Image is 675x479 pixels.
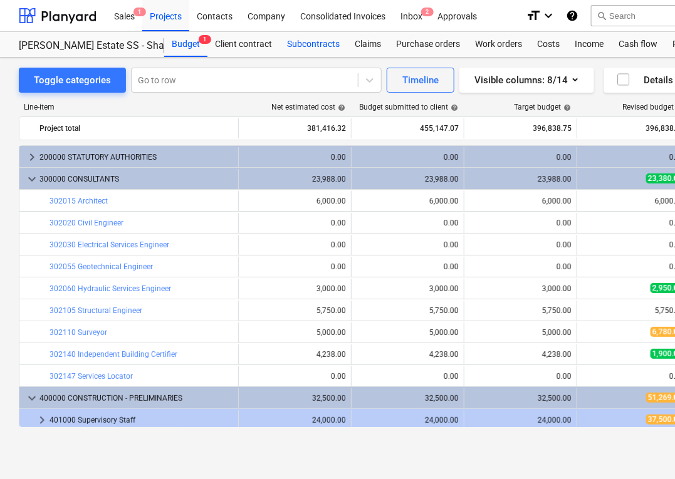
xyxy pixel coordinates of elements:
[244,372,346,381] div: 0.00
[164,32,207,57] div: Budget
[133,8,146,16] span: 1
[50,328,107,337] a: 302110 Surveyor
[469,118,572,138] div: 396,838.75
[357,219,459,227] div: 0.00
[468,32,530,57] a: Work orders
[244,197,346,205] div: 6,000.00
[357,328,459,337] div: 5,000.00
[561,104,571,111] span: help
[357,306,459,315] div: 5,750.00
[514,103,571,111] div: Target budget
[24,172,39,187] span: keyboard_arrow_down
[271,103,345,111] div: Net estimated cost
[335,104,345,111] span: help
[387,68,454,93] button: Timeline
[19,103,238,111] div: Line-item
[347,32,389,57] a: Claims
[402,72,439,88] div: Timeline
[19,39,149,53] div: [PERSON_NAME] Estate SS - Shade Structure
[357,284,459,293] div: 3,000.00
[244,262,346,271] div: 0.00
[244,284,346,293] div: 3,000.00
[357,350,459,359] div: 4,238.00
[359,103,458,111] div: Budget submitted to client
[474,72,579,88] div: Visible columns : 8/14
[24,150,39,165] span: keyboard_arrow_right
[50,197,108,205] a: 302015 Architect
[39,147,233,167] div: 200000 STATUTORY AUTHORITIES
[50,262,153,271] a: 302055 Geotechnical Engineer
[567,32,611,57] a: Income
[244,416,346,425] div: 24,000.00
[357,394,459,403] div: 32,500.00
[280,32,347,57] a: Subcontracts
[469,394,572,403] div: 32,500.00
[469,219,572,227] div: 0.00
[357,175,459,183] div: 23,988.00
[24,391,39,406] span: keyboard_arrow_down
[50,306,142,315] a: 302105 Structural Engineer
[50,372,133,381] a: 302147 Services Locator
[357,118,459,138] div: 455,147.07
[526,8,541,23] i: format_size
[50,410,233,430] div: 401000 Supervisory Staff
[448,104,458,111] span: help
[39,118,233,138] div: Project total
[616,72,673,88] div: Details
[50,240,169,249] a: 302030 Electrical Services Engineer
[566,8,578,23] i: Knowledge base
[357,262,459,271] div: 0.00
[469,372,572,381] div: 0.00
[459,68,594,93] button: Visible columns:8/14
[421,8,434,16] span: 2
[469,197,572,205] div: 6,000.00
[469,328,572,337] div: 5,000.00
[541,8,556,23] i: keyboard_arrow_down
[469,175,572,183] div: 23,988.00
[244,219,346,227] div: 0.00
[34,413,50,428] span: keyboard_arrow_right
[39,388,233,408] div: 400000 CONSTRUCTION - PRELIMINARIES
[357,197,459,205] div: 6,000.00
[244,153,346,162] div: 0.00
[34,72,111,88] div: Toggle categories
[469,240,572,249] div: 0.00
[530,32,567,57] a: Costs
[39,169,233,189] div: 300000 CONSULTANTS
[199,35,211,44] span: 1
[244,306,346,315] div: 5,750.00
[357,153,459,162] div: 0.00
[50,219,123,227] a: 302020 Civil Engineer
[611,32,665,57] a: Cash flow
[207,32,280,57] a: Client contract
[389,32,468,57] a: Purchase orders
[244,328,346,337] div: 5,000.00
[597,11,607,21] span: search
[357,240,459,249] div: 0.00
[19,68,126,93] button: Toggle categories
[164,32,207,57] a: Budget1
[244,175,346,183] div: 23,988.00
[469,416,572,425] div: 24,000.00
[469,306,572,315] div: 5,750.00
[244,118,346,138] div: 381,416.32
[244,394,346,403] div: 32,500.00
[469,284,572,293] div: 3,000.00
[244,350,346,359] div: 4,238.00
[244,240,346,249] div: 0.00
[357,416,459,425] div: 24,000.00
[469,350,572,359] div: 4,238.00
[50,284,171,293] a: 302060 Hydraulic Services Engineer
[469,262,572,271] div: 0.00
[357,372,459,381] div: 0.00
[50,350,177,359] a: 302140 Independent Building Certifier
[469,153,572,162] div: 0.00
